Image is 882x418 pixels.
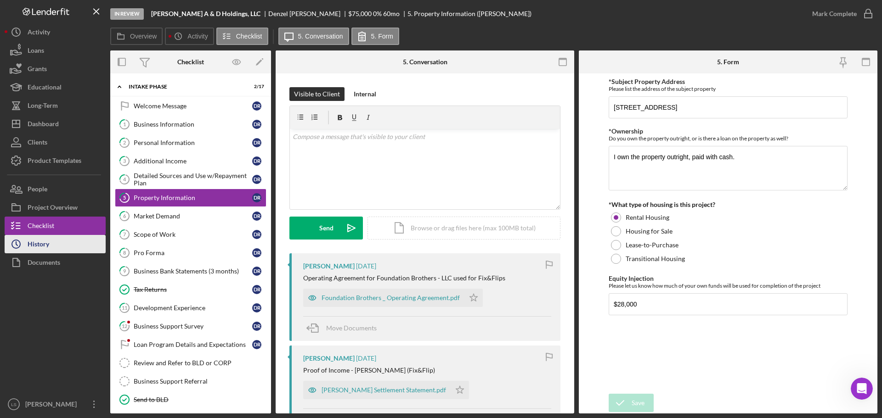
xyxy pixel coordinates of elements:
[403,58,447,66] div: 5. Conversation
[123,195,126,201] tspan: 5
[134,157,252,165] div: Additional Income
[5,115,106,133] button: Dashboard
[252,303,261,312] div: D R
[115,317,266,335] a: 12Business Support SurveyDR
[134,359,266,367] div: Review and Refer to BLD or CORP
[5,96,106,115] button: Long-Term
[123,213,126,219] tspan: 6
[322,294,460,301] div: Foundation Brothers _ Operating Agreement.pdf
[5,198,106,217] a: Project Overview
[115,152,266,170] a: 3Additional IncomeDR
[115,262,266,280] a: 9Business Bank Statements (3 months)DR
[5,41,106,60] a: Loans
[134,304,252,312] div: Development Experience
[303,381,469,399] button: [PERSON_NAME] Settlement Statement.pdf
[303,367,435,374] div: Proof of Income - [PERSON_NAME] (Fix&Flip)
[28,96,58,117] div: Long-Term
[28,151,81,172] div: Product Templates
[609,201,848,208] div: *What type of housing is this project?
[11,402,17,407] text: LS
[28,23,50,44] div: Activity
[134,396,266,403] div: Send to BLD
[28,180,47,201] div: People
[123,250,126,256] tspan: 8
[115,335,266,354] a: Loan Program Details and ExpectationsDR
[115,280,266,299] a: Tax ReturnsDR
[609,282,848,289] div: Please let us know how much of your own funds will be used for completion of the project
[115,372,266,390] a: Business Support Referral
[151,10,260,17] b: [PERSON_NAME] A & D Holdings, LLC
[28,133,47,154] div: Clients
[134,249,252,256] div: Pro Forma
[123,176,126,182] tspan: 4
[252,101,261,111] div: D R
[252,267,261,276] div: D R
[5,180,106,198] button: People
[28,253,60,274] div: Documents
[122,323,127,329] tspan: 12
[626,241,678,249] label: Lease-to-Purchase
[5,235,106,253] button: History
[298,33,343,40] label: 5. Conversation
[252,156,261,166] div: D R
[5,217,106,235] button: Checklist
[216,28,268,45] button: Checklist
[717,58,739,66] div: 5. Form
[348,10,372,17] span: $75,000
[28,235,49,256] div: History
[356,262,376,270] time: 2025-09-17 02:42
[248,84,264,89] div: 2 / 17
[252,230,261,239] div: D R
[123,121,126,127] tspan: 1
[134,268,252,275] div: Business Bank Statements (3 months)
[5,23,106,41] a: Activity
[134,323,252,330] div: Business Support Survey
[326,324,377,332] span: Move Documents
[303,355,355,362] div: [PERSON_NAME]
[252,193,261,202] div: D R
[252,138,261,147] div: D R
[28,115,59,135] div: Dashboard
[349,87,381,101] button: Internal
[187,33,208,40] label: Activity
[28,198,78,219] div: Project Overview
[134,102,252,110] div: Welcome Message
[354,87,376,101] div: Internal
[236,33,262,40] label: Checklist
[134,378,266,385] div: Business Support Referral
[115,354,266,372] a: Review and Refer to BLD or CORP
[5,395,106,413] button: LS[PERSON_NAME]
[268,10,348,17] div: Denzel [PERSON_NAME]
[134,139,252,146] div: Personal Information
[351,28,399,45] button: 5. Form
[294,87,340,101] div: Visible to Client
[609,146,848,190] textarea: I own the property outright, paid with cash.
[134,172,252,187] div: Detailed Sources and Use w/Repayment Plan
[5,253,106,272] button: Documents
[252,340,261,349] div: D R
[252,322,261,331] div: D R
[626,214,669,221] label: Rental Housing
[373,10,382,17] div: 0 %
[110,28,163,45] button: Overview
[851,378,873,400] iframe: Intercom live chat
[383,10,400,17] div: 60 mo
[5,151,106,170] button: Product Templates
[123,268,126,274] tspan: 9
[289,217,363,240] button: Send
[115,97,266,115] a: Welcome MessageDR
[5,78,106,96] a: Educational
[609,274,654,282] label: Equity Injection
[5,133,106,151] a: Clients
[319,217,334,240] div: Send
[5,60,106,78] button: Grants
[129,84,241,89] div: Intake Phase
[122,305,127,311] tspan: 11
[407,10,531,17] div: 5. Property Information ([PERSON_NAME])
